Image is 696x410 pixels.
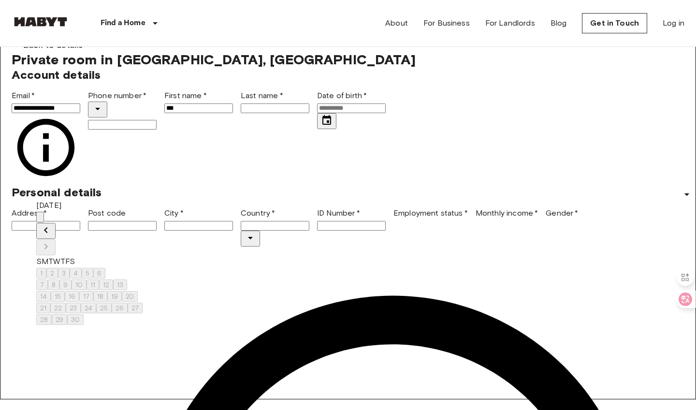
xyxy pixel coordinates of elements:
button: 28 [36,314,52,325]
button: 17 [79,291,93,302]
span: Sunday [36,257,42,266]
button: 25 [96,303,112,313]
button: 21 [36,303,50,313]
button: 14 [36,291,51,302]
button: 24 [81,303,96,313]
button: 18 [93,291,107,302]
button: 19 [107,291,122,302]
button: Choose date [317,113,336,129]
label: Address [12,208,47,218]
button: Previous month [36,223,56,239]
label: Employment status [393,208,468,218]
button: Next month [36,239,56,255]
button: 2 [46,268,58,278]
div: First name [164,90,233,113]
label: Phone number [88,91,146,100]
button: 3 [58,268,70,278]
button: 22 [50,303,66,313]
button: 30 [67,314,84,325]
button: 5 [82,268,93,278]
span: Friday [65,257,70,266]
button: 16 [65,291,79,302]
button: 11 [87,279,99,290]
span: Personal details [12,185,101,199]
button: Open [241,231,260,247]
button: 6 [93,268,105,278]
div: City [164,207,233,231]
div: Address [12,207,80,231]
button: 12 [99,279,113,290]
a: About [385,17,408,29]
svg: Make sure your email is correct — we'll send your booking details there. [12,113,80,182]
label: Country [241,208,275,218]
span: Private room in [GEOGRAPHIC_DATA], [GEOGRAPHIC_DATA] [12,51,416,68]
a: For Business [423,17,470,29]
button: 20 [122,291,138,302]
button: 13 [113,279,127,290]
p: Find a Home [101,17,145,29]
span: Tuesday [48,257,53,266]
label: Email [12,91,35,100]
span: Thursday [60,257,65,266]
a: For Landlords [485,17,535,29]
a: Blog [551,17,567,29]
button: 4 [70,268,82,278]
button: 9 [59,279,72,290]
button: 26 [112,303,128,313]
span: Saturday [70,257,75,266]
img: Habyt [12,17,70,27]
label: Gender [546,208,578,218]
span: Wednesday [53,257,60,266]
button: 7 [36,279,48,290]
button: 15 [51,291,65,302]
label: City [164,208,184,218]
span: Account details [12,68,101,82]
label: ID Number [317,208,360,218]
button: 23 [66,303,81,313]
div: Email [12,90,80,113]
label: Monthly income [476,208,538,218]
button: 27 [128,303,143,313]
label: Date of birth [317,91,367,100]
div: [DATE] [36,200,143,211]
label: First name [164,91,207,100]
span: Monday [42,257,48,266]
button: 8 [48,279,59,290]
button: Select country [88,102,107,117]
a: Log in [663,17,684,29]
div: ID Number [317,207,386,231]
label: Last name [241,91,283,100]
button: 10 [72,279,87,290]
a: Get in Touch [582,13,647,33]
button: calendar view is open, switch to year view [36,212,44,222]
button: 1 [36,268,46,278]
div: Last name [241,90,309,113]
button: 29 [52,314,67,325]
